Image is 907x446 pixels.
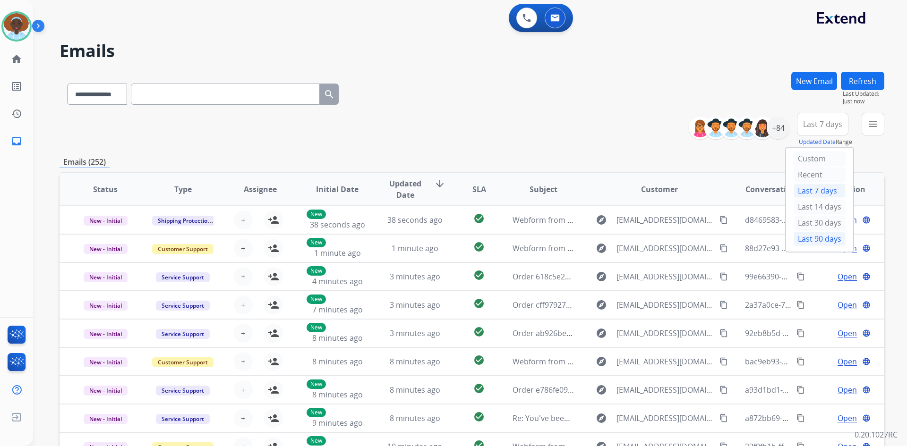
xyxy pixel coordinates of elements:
span: [EMAIL_ADDRESS][DOMAIN_NAME] [616,412,714,424]
span: Order cff97927-3b64-42b6-b728-069490391904 [513,300,679,310]
button: + [234,210,253,229]
span: New - Initial [84,386,128,396]
span: + [241,271,245,282]
span: Open [838,384,857,396]
span: Order ab926be6-db13-4ff8-8768-cadcdeeef745 [513,328,678,338]
button: + [234,267,253,286]
p: Emails (252) [60,156,110,168]
span: Open [838,299,857,311]
span: 8 minutes ago [390,413,440,423]
mat-icon: explore [596,384,607,396]
span: Last Updated: [843,90,884,98]
span: [EMAIL_ADDRESS][DOMAIN_NAME] [616,271,714,282]
button: New Email [791,72,837,90]
mat-icon: content_copy [796,272,805,281]
button: + [234,239,253,258]
span: Customer [641,184,678,195]
mat-icon: content_copy [796,386,805,394]
span: 38 seconds ago [387,215,443,225]
span: Service Support [156,386,210,396]
mat-icon: content_copy [796,357,805,366]
span: Webform from [EMAIL_ADDRESS][DOMAIN_NAME] on [DATE] [513,243,727,253]
p: 0.20.1027RC [855,429,898,440]
mat-icon: content_copy [719,414,728,422]
mat-icon: history [11,108,22,119]
mat-icon: content_copy [719,244,728,252]
span: 8 minutes ago [390,356,440,367]
span: New - Initial [84,357,128,367]
span: 8 minutes ago [312,333,363,343]
span: Open [838,328,857,339]
mat-icon: language [862,216,871,224]
mat-icon: explore [596,299,607,311]
span: New - Initial [84,272,128,282]
div: Recent [794,168,846,182]
mat-icon: person_add [268,214,279,226]
span: New - Initial [84,216,128,226]
span: Open [838,412,857,424]
mat-icon: language [862,272,871,281]
span: + [241,243,245,254]
span: [EMAIL_ADDRESS][DOMAIN_NAME] [616,214,714,226]
span: Initial Date [316,184,359,195]
span: Open [838,356,857,367]
p: New [307,295,326,304]
span: Webform from [EMAIL_ADDRESS][DOMAIN_NAME] on [DATE] [513,215,727,225]
mat-icon: person_add [268,243,279,254]
mat-icon: check_circle [473,298,485,309]
span: 8 minutes ago [312,356,363,367]
mat-icon: person_add [268,328,279,339]
span: Subject [530,184,557,195]
span: Re: You've been assigned a new service order: 2e03ad69-c62f-4781-a27f-a866f8f67524 [513,413,816,423]
mat-icon: content_copy [719,301,728,309]
div: Custom [794,151,846,166]
mat-icon: person_add [268,356,279,367]
mat-icon: check_circle [473,326,485,337]
mat-icon: check_circle [473,383,485,394]
mat-icon: check_circle [473,213,485,224]
span: a93d1bd1-aa0f-45db-9e1a-dd9d369c5a36 [745,385,892,395]
span: Webform from [EMAIL_ADDRESS][DOMAIN_NAME] on [DATE] [513,356,727,367]
button: Refresh [841,72,884,90]
span: + [241,356,245,367]
span: Service Support [156,414,210,424]
p: New [307,266,326,276]
span: Service Support [156,272,210,282]
span: + [241,328,245,339]
span: Just now [843,98,884,105]
mat-icon: person_add [268,271,279,282]
mat-icon: home [11,53,22,65]
span: [EMAIL_ADDRESS][DOMAIN_NAME] [616,243,714,254]
mat-icon: content_copy [719,329,728,337]
mat-icon: explore [596,271,607,282]
span: Order e786fe09-94bf-4f59-aec3-bc29f31f4cb8 [513,385,672,395]
p: New [307,238,326,247]
span: SLA [472,184,486,195]
span: 99e66390-69ba-40ef-88ab-29e1b8960be3 [745,271,890,282]
span: Updated Date [384,178,427,201]
mat-icon: language [862,357,871,366]
mat-icon: arrow_downward [434,178,445,189]
img: avatar [3,13,30,40]
mat-icon: language [862,244,871,252]
span: Shipping Protection [152,216,217,226]
p: New [307,210,326,219]
mat-icon: language [862,414,871,422]
span: New - Initial [84,329,128,339]
span: 7 minutes ago [312,304,363,315]
div: Last 7 days [794,184,846,198]
p: New [307,436,326,446]
mat-icon: language [862,329,871,337]
mat-icon: content_copy [719,357,728,366]
mat-icon: language [862,386,871,394]
mat-icon: language [862,301,871,309]
mat-icon: person_add [268,299,279,311]
span: + [241,412,245,424]
span: Conversation ID [745,184,806,195]
mat-icon: content_copy [719,272,728,281]
span: Customer Support [152,357,214,367]
mat-icon: explore [596,243,607,254]
span: Service Support [156,329,210,339]
span: 4 minutes ago [312,276,363,286]
span: Order 618c5e29-e50f-492b-bb20-2df04afc0c6d [513,271,676,282]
